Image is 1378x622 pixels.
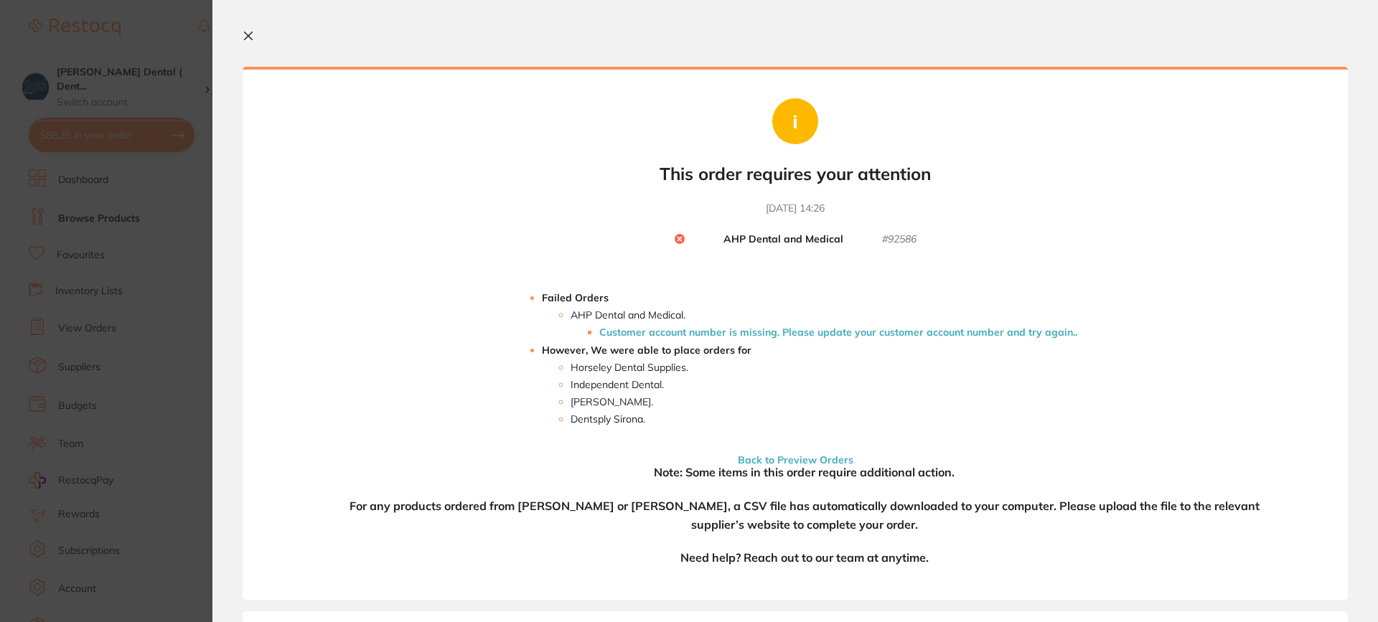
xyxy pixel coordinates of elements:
[766,202,825,216] time: [DATE] 14:26
[571,413,1077,425] li: Dentsply Sirona .
[654,463,955,482] h4: Note: Some items in this order require additional action.
[571,309,1077,338] li: AHP Dental and Medical .
[680,549,929,567] h4: Need help? Reach out to our team at anytime.
[599,326,1077,338] li: Customer account number is missing. Please update your customer account number and try again. .
[733,453,858,466] button: Back to Preview Orders
[571,396,1077,407] li: [PERSON_NAME] .
[660,164,931,184] b: This order requires your attention
[882,233,917,246] small: # 92586
[571,379,1077,390] li: Independent Dental .
[571,362,1077,373] li: Horseley Dental Supplies .
[542,291,609,304] strong: Failed Orders
[723,233,843,246] b: AHP Dental and Medical
[343,497,1265,534] h4: For any products ordered from [PERSON_NAME] or [PERSON_NAME], a CSV file has automatically downlo...
[542,344,751,357] strong: However, We were able to place orders for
